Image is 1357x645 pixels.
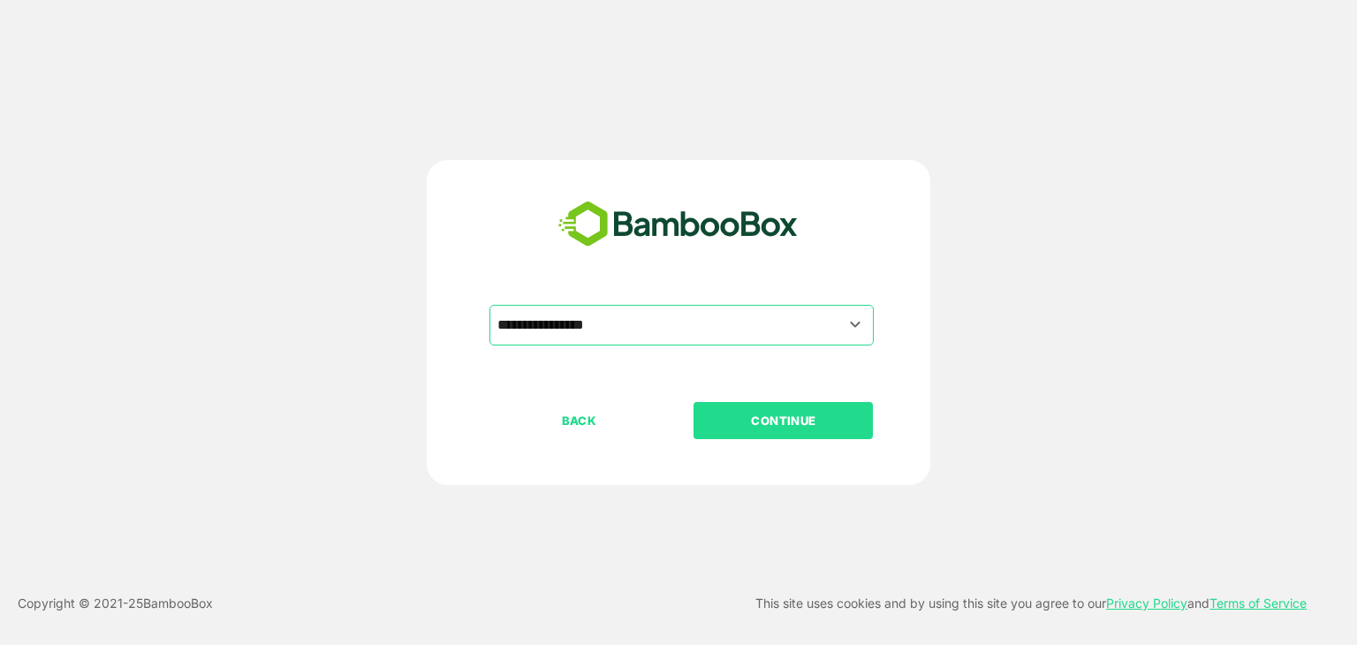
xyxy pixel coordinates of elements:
img: bamboobox [549,195,807,254]
p: BACK [491,411,668,430]
p: CONTINUE [695,411,872,430]
a: Terms of Service [1209,596,1307,611]
p: This site uses cookies and by using this site you agree to our and [755,593,1307,614]
button: Open [844,313,868,337]
a: Privacy Policy [1106,596,1187,611]
p: Copyright © 2021- 25 BambooBox [18,593,213,614]
button: CONTINUE [694,402,873,439]
button: BACK [489,402,669,439]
